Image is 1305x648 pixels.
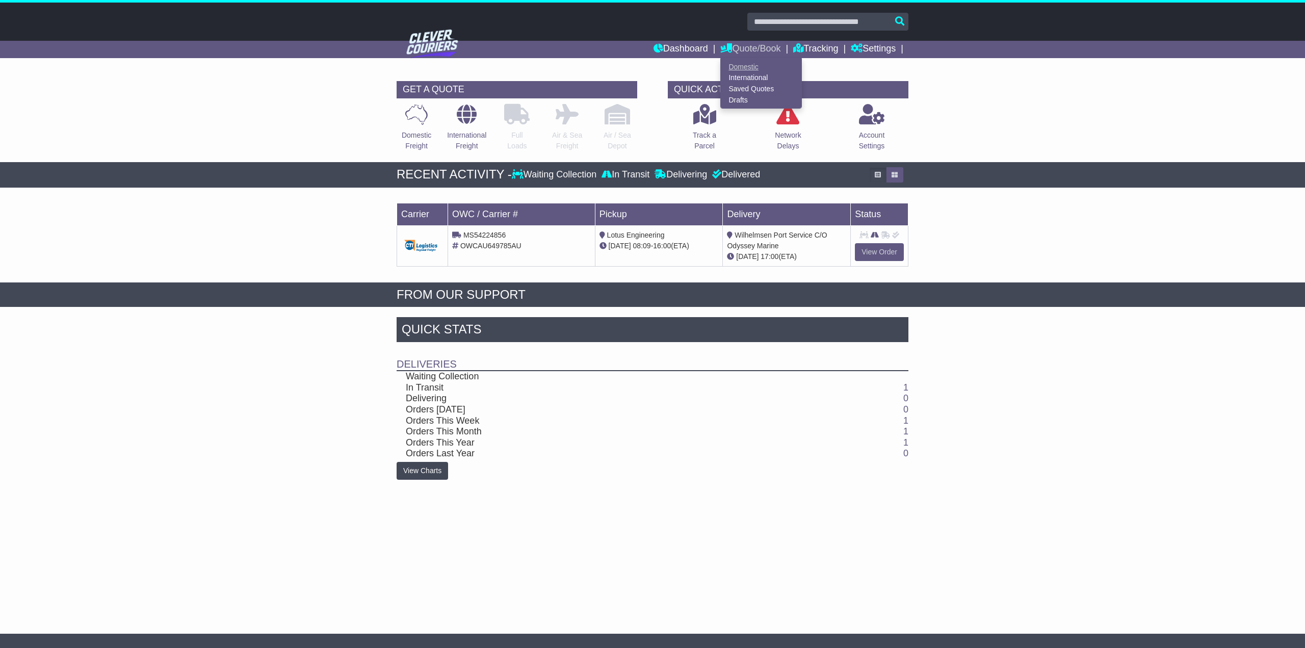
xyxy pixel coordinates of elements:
[775,130,801,151] p: Network Delays
[397,345,908,371] td: Deliveries
[397,167,512,182] div: RECENT ACTIVITY -
[504,130,530,151] p: Full Loads
[851,41,896,58] a: Settings
[552,130,582,151] p: Air & Sea Freight
[903,437,908,448] a: 1
[652,169,710,180] div: Delivering
[460,242,521,250] span: OWCAU649785AU
[736,252,759,261] span: [DATE]
[720,58,802,109] div: Quote/Book
[447,130,486,151] p: International Freight
[402,130,431,151] p: Domestic Freight
[859,130,885,151] p: Account Settings
[720,41,780,58] a: Quote/Book
[793,41,838,58] a: Tracking
[761,252,778,261] span: 17:00
[403,240,441,251] img: GetCarrierServiceDarkLogo
[599,169,652,180] div: In Transit
[721,94,801,106] a: Drafts
[607,231,665,239] span: Lotus Engineering
[668,81,908,98] div: QUICK ACTIONS
[903,382,908,393] a: 1
[463,231,506,239] span: MS54224856
[397,393,835,404] td: Delivering
[397,437,835,449] td: Orders This Year
[397,382,835,394] td: In Transit
[855,243,904,261] a: View Order
[903,404,908,414] a: 0
[397,371,835,382] td: Waiting Collection
[774,103,801,157] a: NetworkDelays
[903,416,908,426] a: 1
[595,203,723,225] td: Pickup
[692,103,717,157] a: Track aParcel
[397,426,835,437] td: Orders This Month
[447,103,487,157] a: InternationalFreight
[851,203,908,225] td: Status
[397,317,908,345] div: Quick Stats
[721,84,801,95] a: Saved Quotes
[401,103,432,157] a: DomesticFreight
[653,242,671,250] span: 16:00
[727,231,827,250] span: Wilhelmsen Port Service C/O Odyssey Marine
[397,416,835,427] td: Orders This Week
[710,169,760,180] div: Delivered
[609,242,631,250] span: [DATE]
[397,81,637,98] div: GET A QUOTE
[397,288,908,302] div: FROM OUR SUPPORT
[397,203,448,225] td: Carrier
[903,448,908,458] a: 0
[693,130,716,151] p: Track a Parcel
[397,404,835,416] td: Orders [DATE]
[903,393,908,403] a: 0
[448,203,595,225] td: OWC / Carrier #
[723,203,851,225] td: Delivery
[721,61,801,72] a: Domestic
[512,169,599,180] div: Waiting Collection
[903,426,908,436] a: 1
[633,242,651,250] span: 08:09
[721,72,801,84] a: International
[599,241,719,251] div: - (ETA)
[604,130,631,151] p: Air / Sea Depot
[654,41,708,58] a: Dashboard
[727,251,846,262] div: (ETA)
[397,462,448,480] a: View Charts
[397,448,835,459] td: Orders Last Year
[858,103,885,157] a: AccountSettings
